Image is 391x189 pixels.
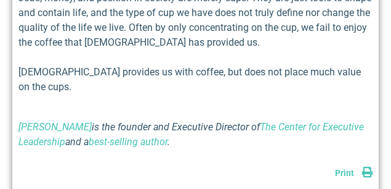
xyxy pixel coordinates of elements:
[18,65,373,94] p: [DEMOGRAPHIC_DATA] provides us with coffee, but does not place much value on the cups.
[335,168,373,178] a: Print
[18,121,364,148] i: is the founder and Executive Director of and a .
[18,121,364,148] a: The Center for Executive Leadership
[89,136,167,148] a: best-selling author
[335,168,354,178] span: Print
[18,121,92,133] a: [PERSON_NAME]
